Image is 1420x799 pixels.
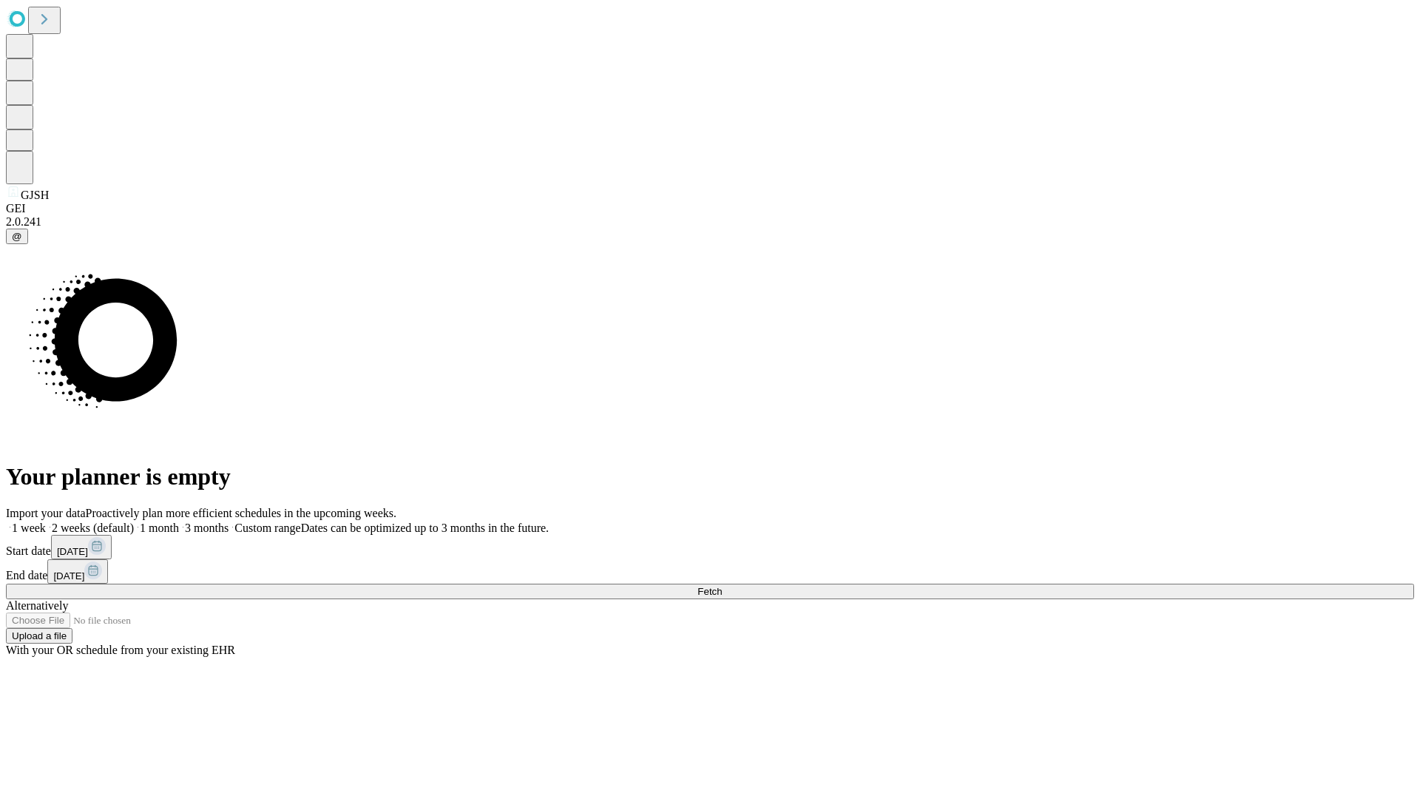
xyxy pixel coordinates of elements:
h1: Your planner is empty [6,463,1414,490]
span: With your OR schedule from your existing EHR [6,644,235,656]
button: Upload a file [6,628,72,644]
div: End date [6,559,1414,584]
span: Dates can be optimized up to 3 months in the future. [301,522,549,534]
span: [DATE] [53,570,84,581]
span: @ [12,231,22,242]
span: Proactively plan more efficient schedules in the upcoming weeks. [86,507,396,519]
button: @ [6,229,28,244]
span: 3 months [185,522,229,534]
span: Custom range [234,522,300,534]
span: 2 weeks (default) [52,522,134,534]
button: Fetch [6,584,1414,599]
span: Import your data [6,507,86,519]
span: Fetch [697,586,722,597]
div: GEI [6,202,1414,215]
span: 1 week [12,522,46,534]
button: [DATE] [51,535,112,559]
span: Alternatively [6,599,68,612]
div: 2.0.241 [6,215,1414,229]
span: GJSH [21,189,49,201]
span: 1 month [140,522,179,534]
div: Start date [6,535,1414,559]
span: [DATE] [57,546,88,557]
button: [DATE] [47,559,108,584]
